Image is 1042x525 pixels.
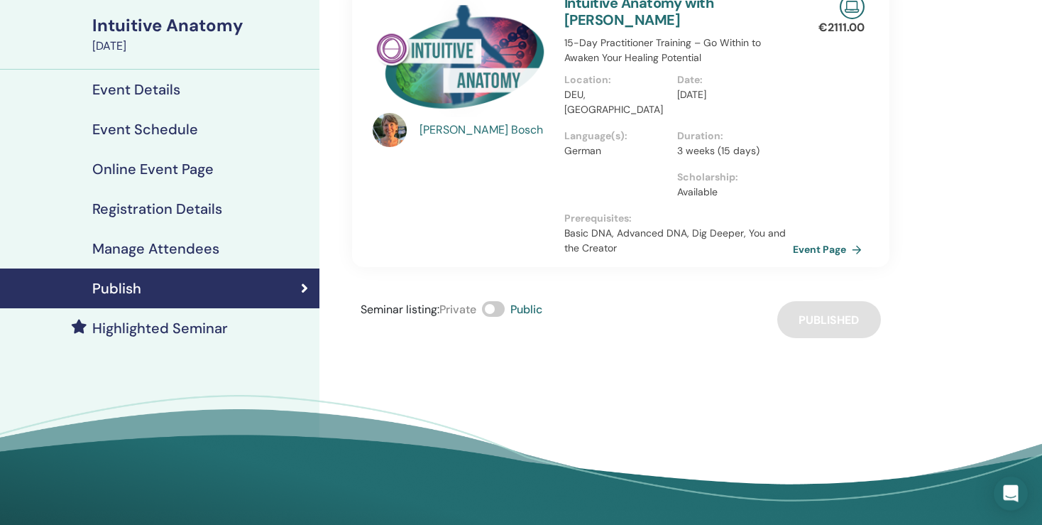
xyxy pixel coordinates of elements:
div: [DATE] [92,38,311,55]
a: [PERSON_NAME] Bosch [419,121,551,139]
h4: Registration Details [92,200,222,217]
p: Scholarship : [677,170,781,185]
a: Event Page [793,239,867,260]
h4: Online Event Page [92,161,214,178]
p: 3 weeks (15 days) [677,144,781,158]
p: Date : [677,72,781,87]
h4: Publish [92,280,141,297]
p: Available [677,185,781,200]
p: 15-Day Practitioner Training – Go Within to Awaken Your Healing Potential [564,36,791,65]
h4: Event Schedule [92,121,198,138]
h4: Event Details [92,81,180,98]
img: default.jpg [373,113,407,147]
h4: Manage Attendees [92,240,219,257]
p: Location : [564,72,669,87]
span: Seminar listing : [361,302,439,317]
div: Intuitive Anatomy [92,13,311,38]
span: Public [510,302,542,317]
p: German [564,144,669,158]
div: Open Intercom Messenger [994,477,1028,511]
span: Private [439,302,476,317]
h4: Highlighted Seminar [92,320,228,337]
p: DEU, [GEOGRAPHIC_DATA] [564,87,669,117]
a: Intuitive Anatomy[DATE] [84,13,319,55]
p: Prerequisites : [564,211,791,226]
p: Basic DNA, Advanced DNA, Dig Deeper, You and the Creator [564,226,791,256]
p: Duration : [677,129,781,144]
p: Language(s) : [564,129,669,144]
p: € 2111.00 [818,19,865,36]
p: [DATE] [677,87,781,102]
